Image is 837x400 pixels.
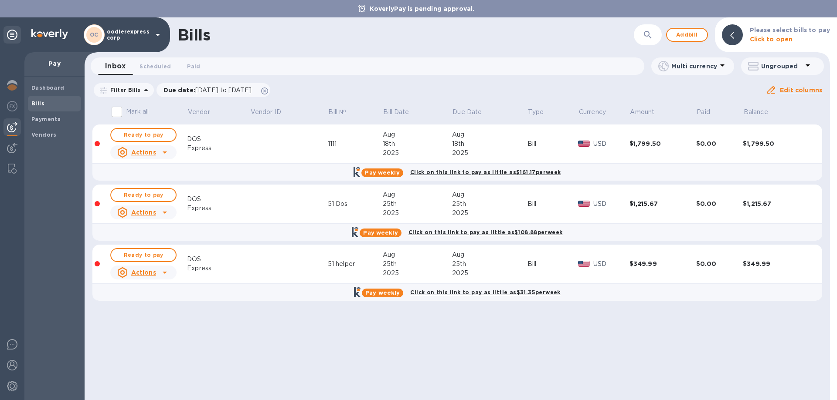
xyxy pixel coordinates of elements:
[118,130,169,140] span: Ready to pay
[383,199,452,208] div: 25th
[328,259,383,269] div: 51 helper
[408,229,563,235] b: Click on this link to pay as little as $108.88 per week
[251,108,281,117] p: Vendor ID
[383,139,452,148] div: 18th
[328,139,383,148] div: 1111
[178,26,210,44] h1: Bills
[410,289,560,296] b: Click on this link to pay as little as $31.35 per week
[363,229,398,236] b: Pay weekly
[630,108,654,117] p: Amount
[383,108,420,117] span: Bill Date
[697,108,710,117] p: Paid
[410,169,561,175] b: Click on this link to pay as little as $161.17 per week
[743,259,810,268] div: $349.99
[629,259,696,268] div: $349.99
[187,195,250,204] div: DOS
[671,62,717,71] p: Multi currency
[579,108,606,117] p: Currency
[383,190,452,199] div: Aug
[188,108,221,117] span: Vendor
[696,259,743,268] div: $0.00
[452,259,527,269] div: 25th
[453,108,482,117] p: Due Date
[139,62,171,71] span: Scheduled
[452,130,527,139] div: Aug
[452,208,527,218] div: 2025
[629,199,696,208] div: $1,215.67
[453,108,493,117] span: Due Date
[452,199,527,208] div: 25th
[383,269,452,278] div: 2025
[593,139,629,148] p: USD
[527,259,578,269] div: Bill
[328,108,346,117] p: Bill №
[110,248,177,262] button: Ready to pay
[131,209,156,216] u: Actions
[187,264,250,273] div: Express
[578,201,590,207] img: USD
[157,83,271,97] div: Due date:[DATE] to [DATE]
[743,199,810,208] div: $1,215.67
[452,148,527,158] div: 2025
[696,139,743,148] div: $0.00
[697,108,721,117] span: Paid
[452,190,527,199] div: Aug
[187,134,250,144] div: DOS
[674,30,700,40] span: Add bill
[527,199,578,208] div: Bill
[7,101,17,111] img: Foreign exchange
[365,289,400,296] b: Pay weekly
[527,139,578,148] div: Bill
[744,108,768,117] p: Balance
[383,250,452,259] div: Aug
[31,100,44,107] b: Bills
[3,26,21,44] div: Unpin categories
[31,131,57,138] b: Vendors
[107,29,150,41] p: oodlerexpress corp
[452,269,527,278] div: 2025
[578,261,590,267] img: USD
[593,199,629,208] p: USD
[163,86,256,94] p: Due date :
[630,108,666,117] span: Amount
[452,250,527,259] div: Aug
[750,36,793,43] b: Click to open
[126,107,149,116] p: Mark all
[528,108,544,117] p: Type
[666,28,708,42] button: Addbill
[383,108,409,117] p: Bill Date
[118,190,169,200] span: Ready to pay
[188,108,210,117] p: Vendor
[452,139,527,148] div: 18th
[31,29,68,39] img: Logo
[328,108,357,117] span: Bill №
[187,62,200,71] span: Paid
[744,108,779,117] span: Balance
[593,259,629,269] p: USD
[187,144,250,153] div: Express
[743,139,810,148] div: $1,799.50
[195,87,252,94] span: [DATE] to [DATE]
[131,269,156,276] u: Actions
[251,108,293,117] span: Vendor ID
[696,199,743,208] div: $0.00
[365,169,399,176] b: Pay weekly
[780,87,822,94] u: Edit columns
[105,60,126,72] span: Inbox
[761,62,803,71] p: Ungrouped
[31,84,65,91] b: Dashboard
[118,250,169,260] span: Ready to pay
[187,255,250,264] div: DOS
[107,86,141,94] p: Filter Bills
[365,4,479,13] p: KoverlyPay is pending approval.
[31,59,78,68] p: Pay
[187,204,250,213] div: Express
[578,141,590,147] img: USD
[131,149,156,156] u: Actions
[328,199,383,208] div: 51 Dos
[629,139,696,148] div: $1,799.50
[383,148,452,158] div: 2025
[750,27,830,34] b: Please select bills to pay
[383,259,452,269] div: 25th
